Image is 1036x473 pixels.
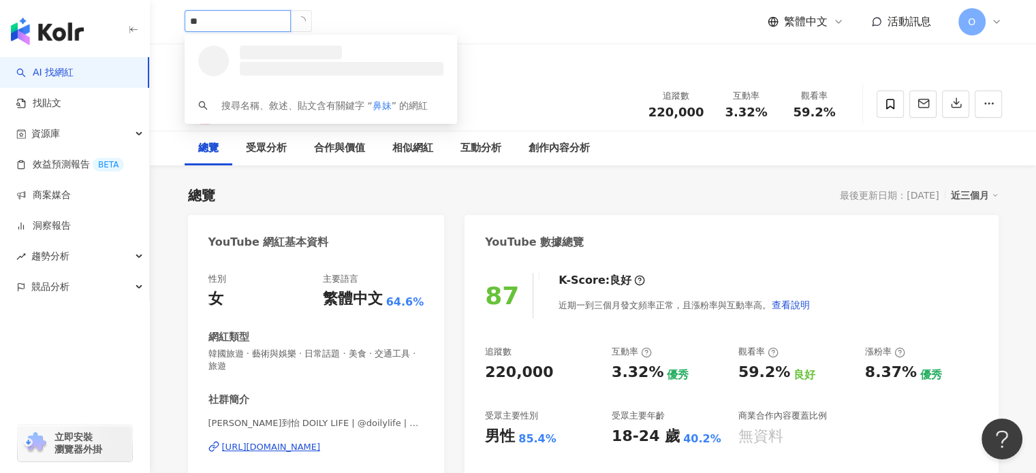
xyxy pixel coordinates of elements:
[771,291,811,319] button: 查看說明
[16,252,26,261] span: rise
[392,140,433,157] div: 相似網紅
[888,15,931,28] span: 活動訊息
[559,273,645,288] div: K-Score :
[612,346,652,358] div: 互動率
[386,295,424,310] span: 64.6%
[16,66,74,80] a: searchAI 找網紅
[198,140,219,157] div: 總覽
[648,89,704,103] div: 追蹤數
[294,14,307,27] span: loading
[188,186,215,205] div: 總覽
[16,189,71,202] a: 商案媒合
[738,426,783,447] div: 無資料
[667,368,689,382] div: 優秀
[794,368,815,382] div: 良好
[793,105,835,119] span: 59.2%
[208,417,424,429] span: [PERSON_NAME]到怡 DOILY LIFE | @doilylife | UCiHpuU-ulazoh92g9rsZkGg
[485,235,584,250] div: YouTube 數據總覽
[612,426,680,447] div: 18-24 歲
[789,89,841,103] div: 觀看率
[951,186,999,204] div: 近三個月
[208,235,329,250] div: YouTube 網紅基本資料
[208,441,424,453] a: [URL][DOMAIN_NAME]
[246,140,287,157] div: 受眾分析
[11,18,84,45] img: logo
[208,273,226,285] div: 性別
[16,219,71,233] a: 洞察報告
[559,291,811,319] div: 近期一到三個月發文頻率正常，且漲粉率與互動率高。
[221,98,428,113] div: 搜尋名稱、敘述、貼文含有關鍵字 “ ” 的網紅
[54,431,102,455] span: 立即安裝 瀏覽器外掛
[610,273,631,288] div: 良好
[222,441,321,453] div: [URL][DOMAIN_NAME]
[31,118,60,149] span: 資源庫
[485,282,519,310] div: 87
[22,432,48,454] img: chrome extension
[323,289,383,310] div: 繁體中文
[648,105,704,119] span: 220,000
[485,426,515,447] div: 男性
[460,140,501,157] div: 互動分析
[323,273,358,285] div: 主要語言
[208,393,249,407] div: 社群簡介
[529,140,590,157] div: 創作內容分析
[31,272,69,302] span: 競品分析
[738,362,790,383] div: 59.2%
[518,431,556,446] div: 85.4%
[485,346,512,358] div: 追蹤數
[612,362,663,383] div: 3.32%
[738,410,827,422] div: 商業合作內容覆蓋比例
[721,89,772,103] div: 互動率
[18,425,132,461] a: chrome extension立即安裝 瀏覽器外掛
[772,299,810,310] span: 查看說明
[208,348,424,372] span: 韓國旅遊 · 藝術與娛樂 · 日常話題 · 美食 · 交通工具 · 旅遊
[31,241,69,272] span: 趨勢分析
[198,101,208,110] span: search
[485,362,553,383] div: 220,000
[920,368,942,382] div: 優秀
[738,346,779,358] div: 觀看率
[865,362,917,383] div: 8.37%
[314,140,365,157] div: 合作與價值
[372,100,391,111] span: 鼻妹
[982,419,1022,459] iframe: Help Scout Beacon - Open
[725,105,767,119] span: 3.32%
[485,410,538,422] div: 受眾主要性別
[840,190,939,201] div: 最後更新日期：[DATE]
[612,410,665,422] div: 受眾主要年齡
[683,431,721,446] div: 40.2%
[16,97,61,110] a: 找貼文
[208,289,223,310] div: 女
[784,14,828,29] span: 繁體中文
[968,14,975,29] span: O
[208,330,249,344] div: 網紅類型
[16,158,124,172] a: 效益預測報告BETA
[865,346,905,358] div: 漲粉率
